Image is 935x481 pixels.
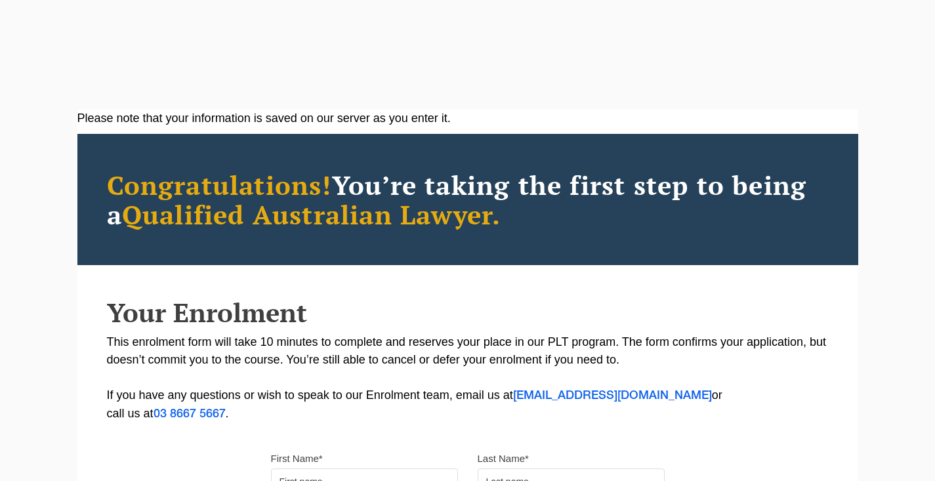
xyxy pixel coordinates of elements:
[107,170,829,229] h2: You’re taking the first step to being a
[154,409,226,419] a: 03 8667 5667
[107,333,829,423] p: This enrolment form will take 10 minutes to complete and reserves your place in our PLT program. ...
[513,390,712,401] a: [EMAIL_ADDRESS][DOMAIN_NAME]
[77,110,858,127] div: Please note that your information is saved on our server as you enter it.
[271,452,323,465] label: First Name*
[478,452,529,465] label: Last Name*
[122,197,501,232] span: Qualified Australian Lawyer.
[107,167,332,202] span: Congratulations!
[107,298,829,327] h2: Your Enrolment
